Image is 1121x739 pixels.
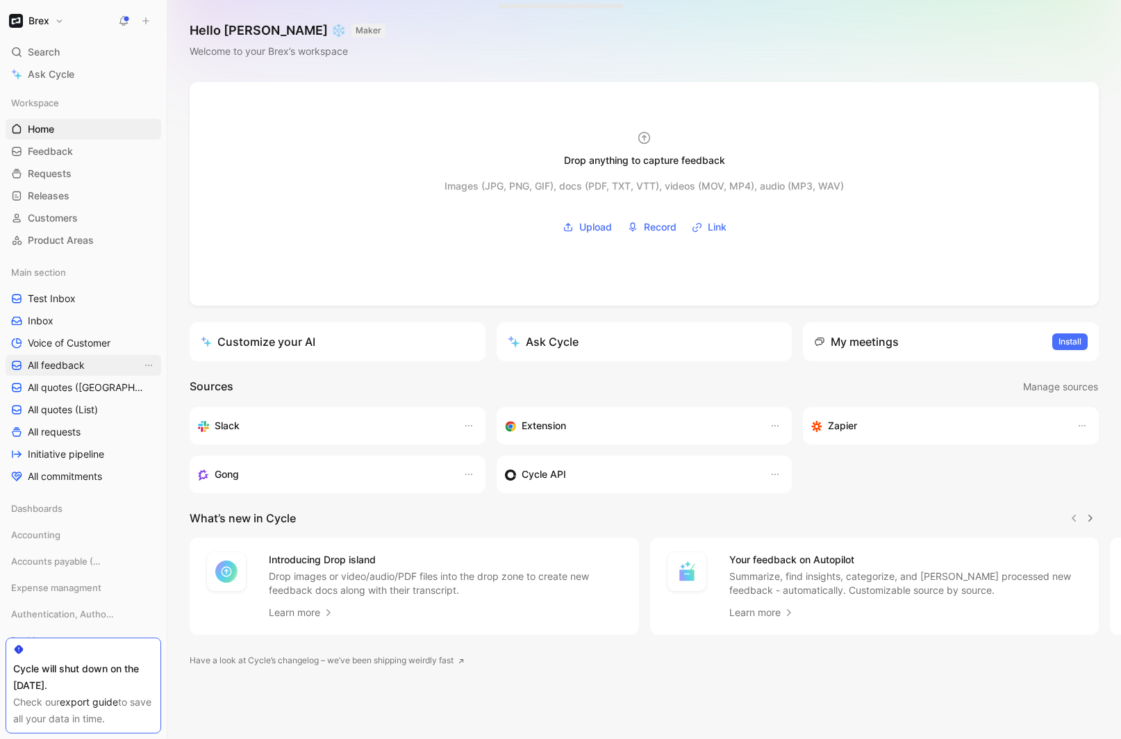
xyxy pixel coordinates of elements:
[1058,335,1081,349] span: Install
[6,524,161,549] div: Accounting
[11,633,46,647] span: Banking
[28,292,76,306] span: Test Inbox
[269,570,622,597] p: Drop images or video/audio/PDF files into the drop zone to create new feedback docs along with th...
[6,630,161,651] div: Banking
[6,444,161,465] a: Initiative pipeline
[687,217,731,238] button: Link
[190,322,485,361] a: Customize your AI
[6,498,161,519] div: Dashboards
[6,333,161,354] a: Voice of Customer
[11,528,60,542] span: Accounting
[522,417,566,434] h3: Extension
[6,163,161,184] a: Requests
[6,64,161,85] a: Ask Cycle
[644,219,676,235] span: Record
[814,333,899,350] div: My meetings
[11,607,115,621] span: Authentication, Authorization & Auditing
[6,208,161,229] a: Customers
[6,355,161,376] a: All feedbackView actions
[6,551,161,572] div: Accounts payable (AP)
[11,581,101,595] span: Expense managment
[28,358,85,372] span: All feedback
[11,265,66,279] span: Main section
[28,447,104,461] span: Initiative pipeline
[13,694,153,727] div: Check our to save all your data in time.
[6,141,161,162] a: Feedback
[11,501,63,515] span: Dashboards
[28,189,69,203] span: Releases
[6,551,161,576] div: Accounts payable (AP)
[28,122,54,136] span: Home
[6,577,161,598] div: Expense managment
[6,42,161,63] div: Search
[351,24,385,38] button: MAKER
[215,417,240,434] h3: Slack
[708,219,726,235] span: Link
[6,399,161,420] a: All quotes (List)
[28,403,98,417] span: All quotes (List)
[190,43,385,60] div: Welcome to your Brex’s workspace
[28,314,53,328] span: Inbox
[198,417,449,434] div: Sync your customers, send feedback and get updates in Slack
[6,466,161,487] a: All commitments
[28,15,49,27] h1: Brex
[11,554,104,568] span: Accounts payable (AP)
[6,577,161,602] div: Expense managment
[6,604,161,624] div: Authentication, Authorization & Auditing
[558,217,617,238] button: Upload
[6,630,161,655] div: Banking
[6,288,161,309] a: Test Inbox
[497,322,792,361] button: Ask Cycle
[579,219,612,235] span: Upload
[201,333,315,350] div: Customize your AI
[828,417,857,434] h3: Zapier
[6,185,161,206] a: Releases
[622,217,681,238] button: Record
[1052,333,1088,350] button: Install
[269,551,622,568] h4: Introducing Drop island
[729,604,795,621] a: Learn more
[142,358,156,372] button: View actions
[198,466,449,483] div: Capture feedback from your incoming calls
[9,14,23,28] img: Brex
[28,167,72,181] span: Requests
[28,44,60,60] span: Search
[28,425,81,439] span: All requests
[190,378,233,396] h2: Sources
[505,466,756,483] div: Sync customers & send feedback from custom sources. Get inspired by our favorite use case
[215,466,239,483] h3: Gong
[190,22,385,39] h1: Hello [PERSON_NAME] ❄️
[729,570,1083,597] p: Summarize, find insights, categorize, and [PERSON_NAME] processed new feedback - automatically. C...
[6,377,161,398] a: All quotes ([GEOGRAPHIC_DATA])
[6,422,161,442] a: All requests
[729,551,1083,568] h4: Your feedback on Autopilot
[13,661,153,694] div: Cycle will shut down on the [DATE].
[6,524,161,545] div: Accounting
[11,96,59,110] span: Workspace
[522,466,566,483] h3: Cycle API
[6,11,67,31] button: BrexBrex
[6,119,161,140] a: Home
[28,381,145,395] span: All quotes ([GEOGRAPHIC_DATA])
[564,152,725,169] div: Drop anything to capture feedback
[190,510,296,526] h2: What’s new in Cycle
[28,233,94,247] span: Product Areas
[28,470,102,483] span: All commitments
[505,417,756,434] div: Capture feedback from anywhere on the web
[28,211,78,225] span: Customers
[811,417,1063,434] div: Capture feedback from thousands of sources with Zapier (survey results, recordings, sheets, etc).
[190,654,465,667] a: Have a look at Cycle’s changelog – we’ve been shipping weirdly fast
[6,310,161,331] a: Inbox
[6,262,161,283] div: Main section
[1023,379,1098,395] span: Manage sources
[6,498,161,523] div: Dashboards
[6,230,161,251] a: Product Areas
[508,333,579,350] div: Ask Cycle
[28,144,73,158] span: Feedback
[1022,378,1099,396] button: Manage sources
[6,604,161,629] div: Authentication, Authorization & Auditing
[28,66,74,83] span: Ask Cycle
[269,604,334,621] a: Learn more
[28,336,110,350] span: Voice of Customer
[60,696,118,708] a: export guide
